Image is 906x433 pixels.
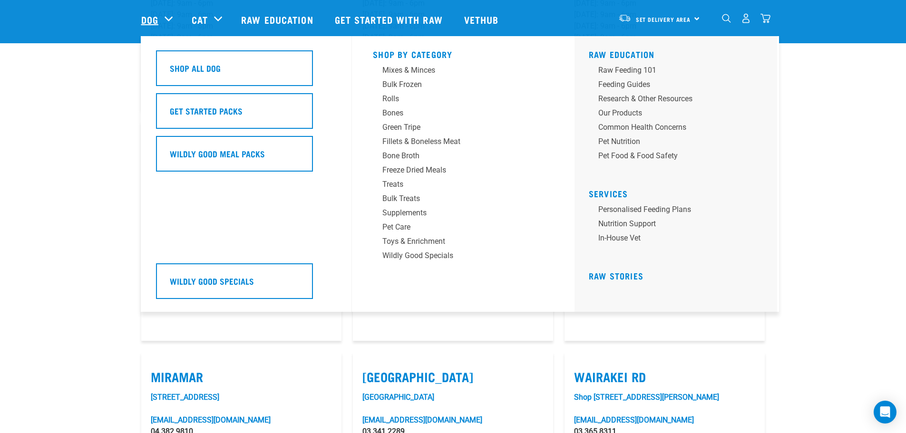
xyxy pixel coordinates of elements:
[170,105,243,117] h5: Get Started Packs
[382,250,531,261] div: Wildly Good Specials
[362,393,434,402] a: [GEOGRAPHIC_DATA]
[874,401,896,423] div: Open Intercom Messenger
[373,65,554,79] a: Mixes & Minces
[589,218,770,232] a: Nutrition Support
[325,0,455,38] a: Get started with Raw
[141,12,158,27] a: Dog
[589,232,770,247] a: In-house vet
[373,207,554,221] a: Supplements
[170,147,265,160] h5: Wildly Good Meal Packs
[373,79,554,93] a: Bulk Frozen
[589,204,770,218] a: Personalised Feeding Plans
[373,164,554,179] a: Freeze Dried Meals
[382,122,531,133] div: Green Tripe
[362,369,544,384] label: [GEOGRAPHIC_DATA]
[156,93,337,136] a: Get Started Packs
[151,369,332,384] label: Miramar
[574,415,694,424] a: [EMAIL_ADDRESS][DOMAIN_NAME]
[373,221,554,236] a: Pet Care
[598,122,747,133] div: Common Health Concerns
[589,65,770,79] a: Raw Feeding 101
[156,50,337,93] a: Shop All Dog
[589,136,770,150] a: Pet Nutrition
[373,236,554,250] a: Toys & Enrichment
[373,107,554,122] a: Bones
[722,14,731,23] img: home-icon-1@2x.png
[589,122,770,136] a: Common Health Concerns
[382,221,531,233] div: Pet Care
[382,65,531,76] div: Mixes & Minces
[574,369,755,384] label: Wairakei Rd
[382,150,531,162] div: Bone Broth
[156,136,337,179] a: Wildly Good Meal Packs
[589,52,655,57] a: Raw Education
[598,79,747,90] div: Feeding Guides
[589,150,770,164] a: Pet Food & Food Safety
[589,273,643,278] a: Raw Stories
[170,275,254,287] h5: Wildly Good Specials
[232,0,325,38] a: Raw Education
[382,164,531,176] div: Freeze Dried Meals
[382,107,531,119] div: Bones
[382,179,531,190] div: Treats
[151,415,271,424] a: [EMAIL_ADDRESS][DOMAIN_NAME]
[382,236,531,247] div: Toys & Enrichment
[589,189,770,196] h5: Services
[741,13,751,23] img: user.png
[373,193,554,207] a: Bulk Treats
[382,93,531,105] div: Rolls
[589,79,770,93] a: Feeding Guides
[598,150,747,162] div: Pet Food & Food Safety
[382,136,531,147] div: Fillets & Boneless Meat
[373,150,554,164] a: Bone Broth
[170,62,221,74] h5: Shop All Dog
[382,193,531,204] div: Bulk Treats
[382,79,531,90] div: Bulk Frozen
[574,393,719,402] a: Shop [STREET_ADDRESS][PERSON_NAME]
[373,49,554,57] h5: Shop By Category
[618,14,631,22] img: van-moving.png
[760,13,770,23] img: home-icon@2x.png
[598,65,747,76] div: Raw Feeding 101
[589,107,770,122] a: Our Products
[373,250,554,264] a: Wildly Good Specials
[151,393,219,402] a: [STREET_ADDRESS]
[598,107,747,119] div: Our Products
[373,179,554,193] a: Treats
[382,207,531,219] div: Supplements
[455,0,511,38] a: Vethub
[636,18,691,21] span: Set Delivery Area
[373,122,554,136] a: Green Tripe
[373,93,554,107] a: Rolls
[589,93,770,107] a: Research & Other Resources
[192,12,208,27] a: Cat
[362,415,482,424] a: [EMAIL_ADDRESS][DOMAIN_NAME]
[598,136,747,147] div: Pet Nutrition
[373,136,554,150] a: Fillets & Boneless Meat
[598,93,747,105] div: Research & Other Resources
[156,263,337,306] a: Wildly Good Specials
